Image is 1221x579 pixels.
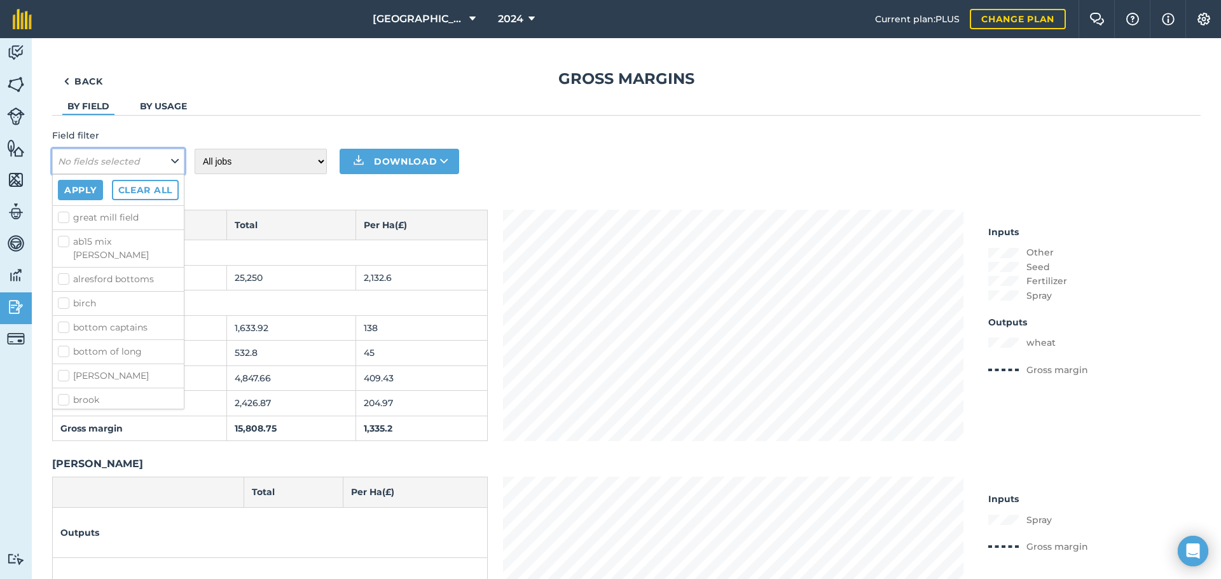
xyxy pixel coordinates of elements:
span: Current plan : PLUS [875,12,960,26]
img: Two speech bubbles overlapping with the left bubble in the forefront [1089,13,1105,25]
img: svg+xml;base64,PD94bWwgdmVyc2lvbj0iMS4wIiBlbmNvZGluZz0idXRmLTgiPz4KPCEtLSBHZW5lcmF0b3I6IEFkb2JlIE... [7,297,25,317]
a: By usage [140,100,187,112]
label: birch [58,297,179,310]
td: 138 [356,315,488,341]
td: 25,250 [227,265,356,290]
th: Total [227,210,356,240]
h4: Inputs [988,492,1088,506]
span: 2024 [498,11,523,27]
label: alresford bottoms [58,273,179,286]
td: 2,426.87 [227,391,356,416]
button: Clear all [112,180,179,200]
h4: Inputs [988,225,1088,239]
th: Per Ha ( £ ) [343,477,488,507]
strong: 15,808.75 [235,423,277,434]
p: Seed [1026,260,1050,274]
img: svg+xml;base64,PD94bWwgdmVyc2lvbj0iMS4wIiBlbmNvZGluZz0idXRmLTgiPz4KPCEtLSBHZW5lcmF0b3I6IEFkb2JlIE... [7,43,25,62]
strong: Outputs [60,527,99,538]
th: Total [244,477,343,507]
p: Other [1026,245,1054,259]
a: By field [67,100,109,112]
label: bottom captains [58,321,179,334]
img: A cog icon [1196,13,1211,25]
button: Download [340,149,459,174]
td: 4,847.66 [227,365,356,391]
img: svg+xml;base64,PHN2ZyB4bWxucz0iaHR0cDovL3d3dy53My5vcmcvMjAwMC9zdmciIHdpZHRoPSI1NiIgaGVpZ2h0PSI2MC... [7,75,25,94]
h4: Field filter [52,128,184,142]
img: svg+xml;base64,PD94bWwgdmVyc2lvbj0iMS4wIiBlbmNvZGluZz0idXRmLTgiPz4KPCEtLSBHZW5lcmF0b3I6IEFkb2JlIE... [7,553,25,565]
p: Spray [1026,513,1052,527]
label: ab15 mix [PERSON_NAME] [58,235,179,262]
th: Per Ha ( £ ) [356,210,488,240]
td: 409.43 [356,365,488,391]
img: svg+xml;base64,PD94bWwgdmVyc2lvbj0iMS4wIiBlbmNvZGluZz0idXRmLTgiPz4KPCEtLSBHZW5lcmF0b3I6IEFkb2JlIE... [7,266,25,285]
span: [GEOGRAPHIC_DATA] [373,11,464,27]
img: A question mark icon [1125,13,1140,25]
label: [PERSON_NAME] [58,369,179,383]
img: svg+xml;base64,PD94bWwgdmVyc2lvbj0iMS4wIiBlbmNvZGluZz0idXRmLTgiPz4KPCEtLSBHZW5lcmF0b3I6IEFkb2JlIE... [7,330,25,348]
img: svg+xml;base64,PHN2ZyB4bWxucz0iaHR0cDovL3d3dy53My5vcmcvMjAwMC9zdmciIHdpZHRoPSIxNyIgaGVpZ2h0PSIxNy... [1162,11,1175,27]
label: bottom of long [58,345,179,358]
td: 532.8 [227,341,356,366]
h1: Gross margins [52,69,1201,89]
label: brook [58,393,179,407]
img: fieldmargin Logo [13,9,32,29]
strong: 1,335.2 [364,423,392,434]
td: 2,132.6 [356,265,488,290]
h2: birch [52,189,1201,205]
td: 45 [356,341,488,366]
button: No fields selected [52,149,184,174]
td: 1,633.92 [227,315,356,341]
a: Back [52,69,114,94]
img: svg+xml;base64,PHN2ZyB4bWxucz0iaHR0cDovL3d3dy53My5vcmcvMjAwMC9zdmciIHdpZHRoPSI1NiIgaGVpZ2h0PSI2MC... [7,139,25,158]
img: svg+xml;base64,PD94bWwgdmVyc2lvbj0iMS4wIiBlbmNvZGluZz0idXRmLTgiPz4KPCEtLSBHZW5lcmF0b3I6IEFkb2JlIE... [7,202,25,221]
img: Download icon [351,154,366,169]
h2: [PERSON_NAME] [52,456,1201,472]
img: svg+xml;base64,PD94bWwgdmVyc2lvbj0iMS4wIiBlbmNvZGluZz0idXRmLTgiPz4KPCEtLSBHZW5lcmF0b3I6IEFkb2JlIE... [7,107,25,125]
a: Change plan [970,9,1066,29]
p: Gross margin [1026,363,1088,377]
strong: Gross margin [60,423,123,434]
p: wheat [1026,336,1056,350]
img: svg+xml;base64,PHN2ZyB4bWxucz0iaHR0cDovL3d3dy53My5vcmcvMjAwMC9zdmciIHdpZHRoPSI5IiBoZWlnaHQ9IjI0Ii... [64,74,69,89]
p: Gross margin [1026,540,1088,554]
img: svg+xml;base64,PD94bWwgdmVyc2lvbj0iMS4wIiBlbmNvZGluZz0idXRmLTgiPz4KPCEtLSBHZW5lcmF0b3I6IEFkb2JlIE... [7,234,25,253]
img: svg+xml;base64,PHN2ZyB4bWxucz0iaHR0cDovL3d3dy53My5vcmcvMjAwMC9zdmciIHdpZHRoPSI1NiIgaGVpZ2h0PSI2MC... [7,170,25,189]
label: great mill field [58,211,179,224]
div: Open Intercom Messenger [1178,536,1208,566]
h4: Outputs [988,315,1088,329]
td: 204.97 [356,391,488,416]
p: Spray [1026,289,1052,303]
p: Fertilizer [1026,274,1067,288]
em: No fields selected [58,156,140,167]
button: Apply [58,180,103,200]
